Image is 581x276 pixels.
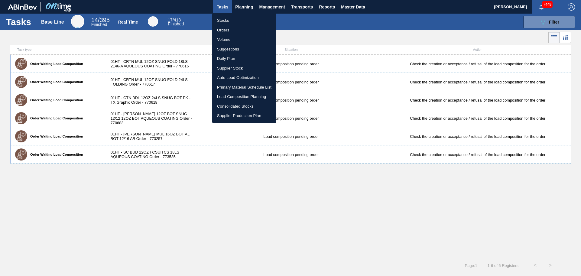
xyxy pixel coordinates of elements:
a: Daily Plan [212,54,276,63]
a: Orders [212,25,276,35]
a: Auto Load Optimization [212,73,276,83]
a: Supplier Stock [212,63,276,73]
a: Supplier Production Plan [212,111,276,121]
a: Volume [212,35,276,44]
a: Primary Material Schedule List [212,83,276,92]
a: Suggestions [212,44,276,54]
a: Load Composition Planning [212,92,276,102]
a: Consolidated Stocks [212,102,276,111]
a: Stocks [212,16,276,25]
